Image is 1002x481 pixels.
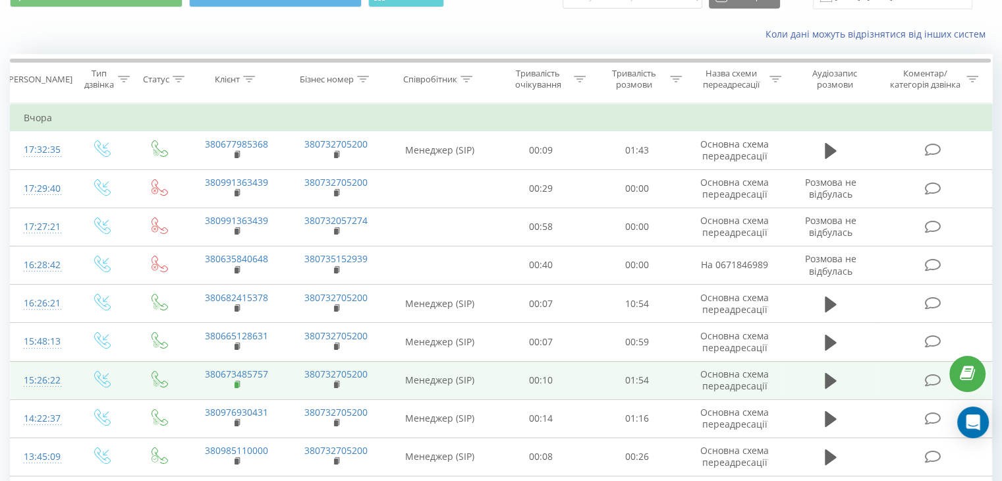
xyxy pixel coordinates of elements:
[205,252,268,265] a: 380635840648
[304,291,368,304] a: 380732705200
[589,131,684,169] td: 01:43
[300,74,354,85] div: Бізнес номер
[83,68,114,90] div: Тип дзвінка
[205,138,268,150] a: 380677985368
[24,252,59,278] div: 16:28:42
[684,438,784,476] td: Основна схема переадресації
[24,329,59,354] div: 15:48:13
[24,214,59,240] div: 17:27:21
[24,368,59,393] div: 15:26:22
[386,361,493,399] td: Менеджер (SIP)
[505,68,571,90] div: Тривалість очікування
[304,368,368,380] a: 380732705200
[205,214,268,227] a: 380991363439
[684,131,784,169] td: Основна схема переадресації
[493,323,589,361] td: 00:07
[684,361,784,399] td: Основна схема переадресації
[589,399,684,438] td: 01:16
[24,444,59,470] div: 13:45:09
[304,444,368,457] a: 380732705200
[386,285,493,323] td: Менеджер (SIP)
[304,406,368,418] a: 380732705200
[205,368,268,380] a: 380673485757
[805,252,856,277] span: Розмова не відбулась
[386,438,493,476] td: Менеджер (SIP)
[493,361,589,399] td: 00:10
[205,291,268,304] a: 380682415378
[493,285,589,323] td: 00:07
[805,214,856,239] span: Розмова не відбулась
[304,214,368,227] a: 380732057274
[386,399,493,438] td: Менеджер (SIP)
[589,285,684,323] td: 10:54
[805,176,856,200] span: Розмова не відбулась
[304,329,368,342] a: 380732705200
[24,137,59,163] div: 17:32:35
[765,28,992,40] a: Коли дані можуть відрізнятися вiд інших систем
[589,246,684,284] td: 00:00
[386,131,493,169] td: Менеджер (SIP)
[493,131,589,169] td: 00:09
[215,74,240,85] div: Клієнт
[886,68,963,90] div: Коментар/категорія дзвінка
[403,74,457,85] div: Співробітник
[796,68,874,90] div: Аудіозапис розмови
[493,169,589,208] td: 00:29
[493,246,589,284] td: 00:40
[205,406,268,418] a: 380976930431
[11,105,992,131] td: Вчора
[684,323,784,361] td: Основна схема переадресації
[304,138,368,150] a: 380732705200
[589,361,684,399] td: 01:54
[304,176,368,188] a: 380732705200
[601,68,667,90] div: Тривалість розмови
[684,399,784,438] td: Основна схема переадресації
[24,176,59,202] div: 17:29:40
[386,323,493,361] td: Менеджер (SIP)
[493,208,589,246] td: 00:58
[205,176,268,188] a: 380991363439
[684,208,784,246] td: Основна схема переадресації
[493,399,589,438] td: 00:14
[304,252,368,265] a: 380735152939
[684,285,784,323] td: Основна схема переадресації
[6,74,72,85] div: [PERSON_NAME]
[697,68,766,90] div: Назва схеми переадресації
[143,74,169,85] div: Статус
[24,406,59,432] div: 14:22:37
[589,323,684,361] td: 00:59
[589,438,684,476] td: 00:26
[589,208,684,246] td: 00:00
[493,438,589,476] td: 00:08
[589,169,684,208] td: 00:00
[205,444,268,457] a: 380985110000
[24,291,59,316] div: 16:26:21
[957,407,989,438] div: Open Intercom Messenger
[205,329,268,342] a: 380665128631
[684,246,784,284] td: На 0671846989
[684,169,784,208] td: Основна схема переадресації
